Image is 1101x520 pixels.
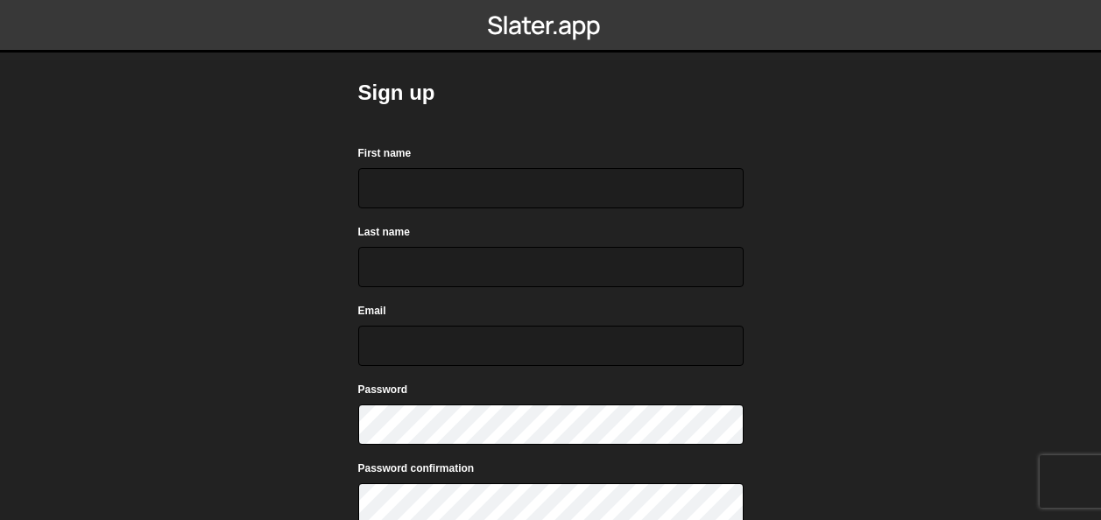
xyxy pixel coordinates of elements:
label: Password confirmation [358,460,475,477]
label: Email [358,302,386,320]
label: Password [358,381,408,398]
label: First name [358,144,412,162]
h2: Sign up [358,79,744,107]
label: Last name [358,223,410,241]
